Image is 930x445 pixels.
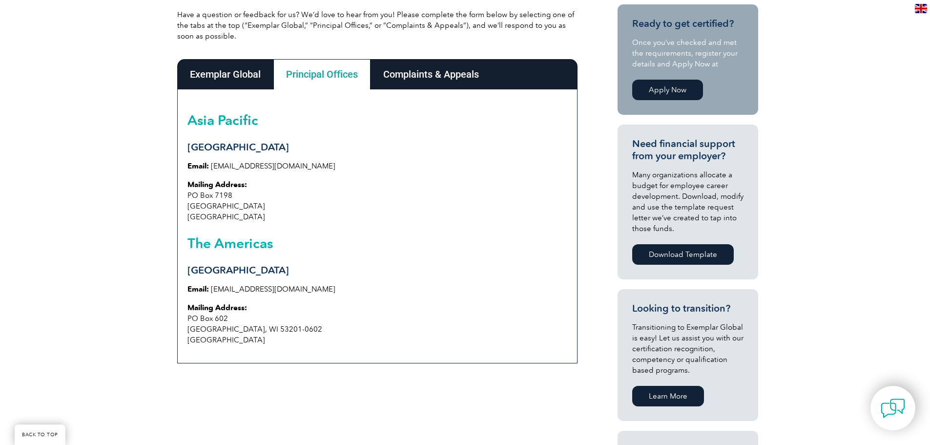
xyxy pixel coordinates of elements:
a: BACK TO TOP [15,424,65,445]
strong: Email: [187,285,209,294]
div: Complaints & Appeals [371,59,492,89]
strong: Mailing Address: [187,303,247,312]
h3: Need financial support from your employer? [632,138,744,162]
h3: [GEOGRAPHIC_DATA] [187,141,567,153]
h2: The Americas [187,235,567,251]
p: Transitioning to Exemplar Global is easy! Let us assist you with our certification recognition, c... [632,322,744,376]
p: Have a question or feedback for us? We’d love to hear from you! Please complete the form below by... [177,9,578,42]
p: Once you’ve checked and met the requirements, register your details and Apply Now at [632,37,744,69]
p: PO Box 7198 [GEOGRAPHIC_DATA] [GEOGRAPHIC_DATA] [187,179,567,222]
h2: Asia Pacific [187,112,567,128]
img: en [915,4,927,13]
a: Apply Now [632,80,703,100]
strong: Email: [187,162,209,170]
a: [EMAIL_ADDRESS][DOMAIN_NAME] [211,162,335,170]
p: PO Box 602 [GEOGRAPHIC_DATA], WI 53201-0602 [GEOGRAPHIC_DATA] [187,302,567,345]
h3: Looking to transition? [632,302,744,315]
div: Principal Offices [273,59,371,89]
div: Exemplar Global [177,59,273,89]
a: [EMAIL_ADDRESS][DOMAIN_NAME] [211,285,335,294]
h3: Ready to get certified? [632,18,744,30]
strong: Mailing Address: [187,180,247,189]
img: contact-chat.png [881,396,905,421]
p: Many organizations allocate a budget for employee career development. Download, modify and use th... [632,170,744,234]
a: Download Template [632,244,734,265]
a: Learn More [632,386,704,406]
h3: [GEOGRAPHIC_DATA] [187,264,567,276]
